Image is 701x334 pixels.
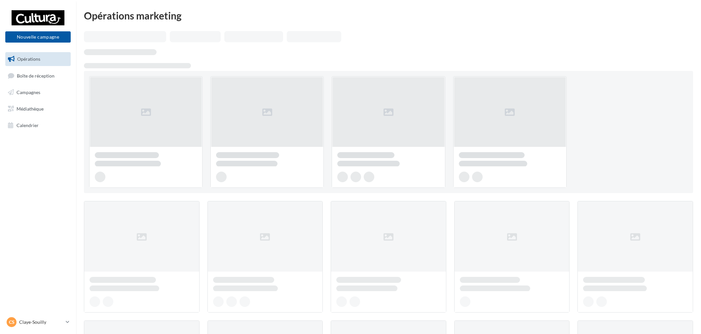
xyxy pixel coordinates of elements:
a: Calendrier [4,118,72,132]
span: Médiathèque [17,106,44,112]
a: Campagnes [4,85,72,99]
a: Boîte de réception [4,69,72,83]
button: Nouvelle campagne [5,31,71,43]
span: CS [9,319,15,325]
a: Médiathèque [4,102,72,116]
p: Claye-Souilly [19,319,63,325]
span: Campagnes [17,89,40,95]
span: Boîte de réception [17,73,55,78]
div: Opérations marketing [84,11,693,20]
a: CS Claye-Souilly [5,316,71,328]
span: Calendrier [17,122,39,128]
a: Opérations [4,52,72,66]
span: Opérations [17,56,40,62]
